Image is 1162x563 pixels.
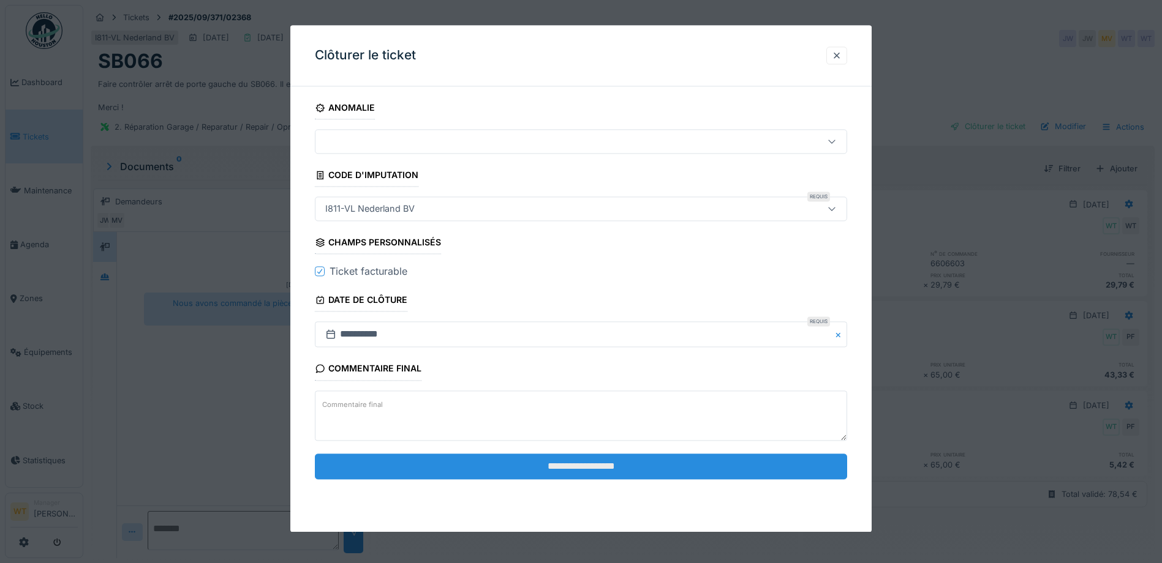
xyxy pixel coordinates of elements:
[315,99,375,119] div: Anomalie
[315,166,418,187] div: Code d'imputation
[807,317,830,327] div: Requis
[807,192,830,202] div: Requis
[315,291,407,312] div: Date de clôture
[320,397,385,412] label: Commentaire final
[834,322,847,348] button: Close
[320,203,420,216] div: I811-VL Nederland BV
[330,264,407,279] div: Ticket facturable
[315,48,416,63] h3: Clôturer le ticket
[315,234,441,255] div: Champs personnalisés
[315,360,421,381] div: Commentaire final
